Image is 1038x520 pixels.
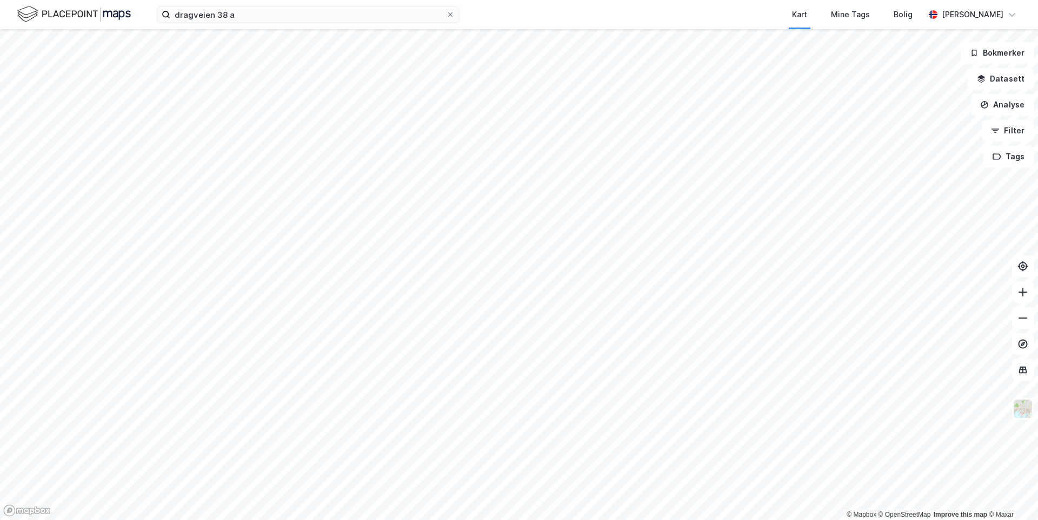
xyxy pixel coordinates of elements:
[831,8,870,21] div: Mine Tags
[968,68,1034,90] button: Datasett
[971,94,1034,116] button: Analyse
[983,146,1034,167] button: Tags
[934,511,987,518] a: Improve this map
[3,504,51,517] a: Mapbox homepage
[982,120,1034,141] button: Filter
[170,6,446,23] input: Søk på adresse, matrikkel, gårdeiere, leietakere eller personer
[984,468,1038,520] iframe: Chat Widget
[792,8,807,21] div: Kart
[1013,399,1033,419] img: Z
[894,8,913,21] div: Bolig
[847,511,876,518] a: Mapbox
[17,5,131,24] img: logo.f888ab2527a4732fd821a326f86c7f29.svg
[984,468,1038,520] div: Kontrollprogram for chat
[961,42,1034,64] button: Bokmerker
[879,511,931,518] a: OpenStreetMap
[942,8,1003,21] div: [PERSON_NAME]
